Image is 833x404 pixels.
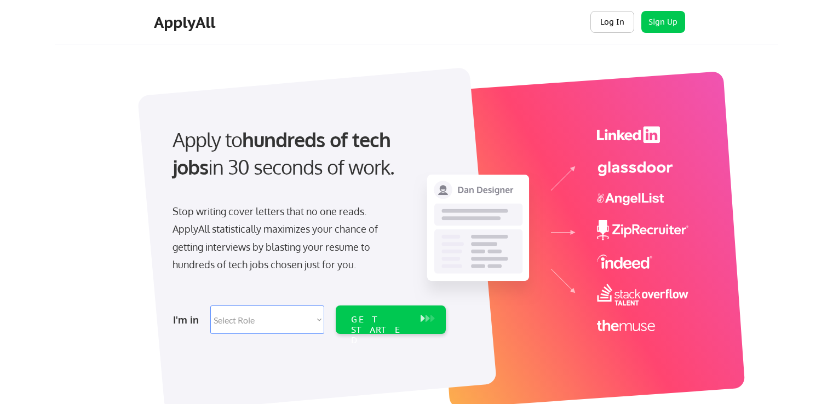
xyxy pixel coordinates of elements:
div: Stop writing cover letters that no one reads. ApplyAll statistically maximizes your chance of get... [173,203,398,274]
div: Apply to in 30 seconds of work. [173,126,441,181]
div: GET STARTED [351,314,410,346]
div: ApplyAll [154,13,219,32]
strong: hundreds of tech jobs [173,127,395,179]
div: I'm in [173,311,204,328]
button: Log In [590,11,634,33]
button: Sign Up [641,11,685,33]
